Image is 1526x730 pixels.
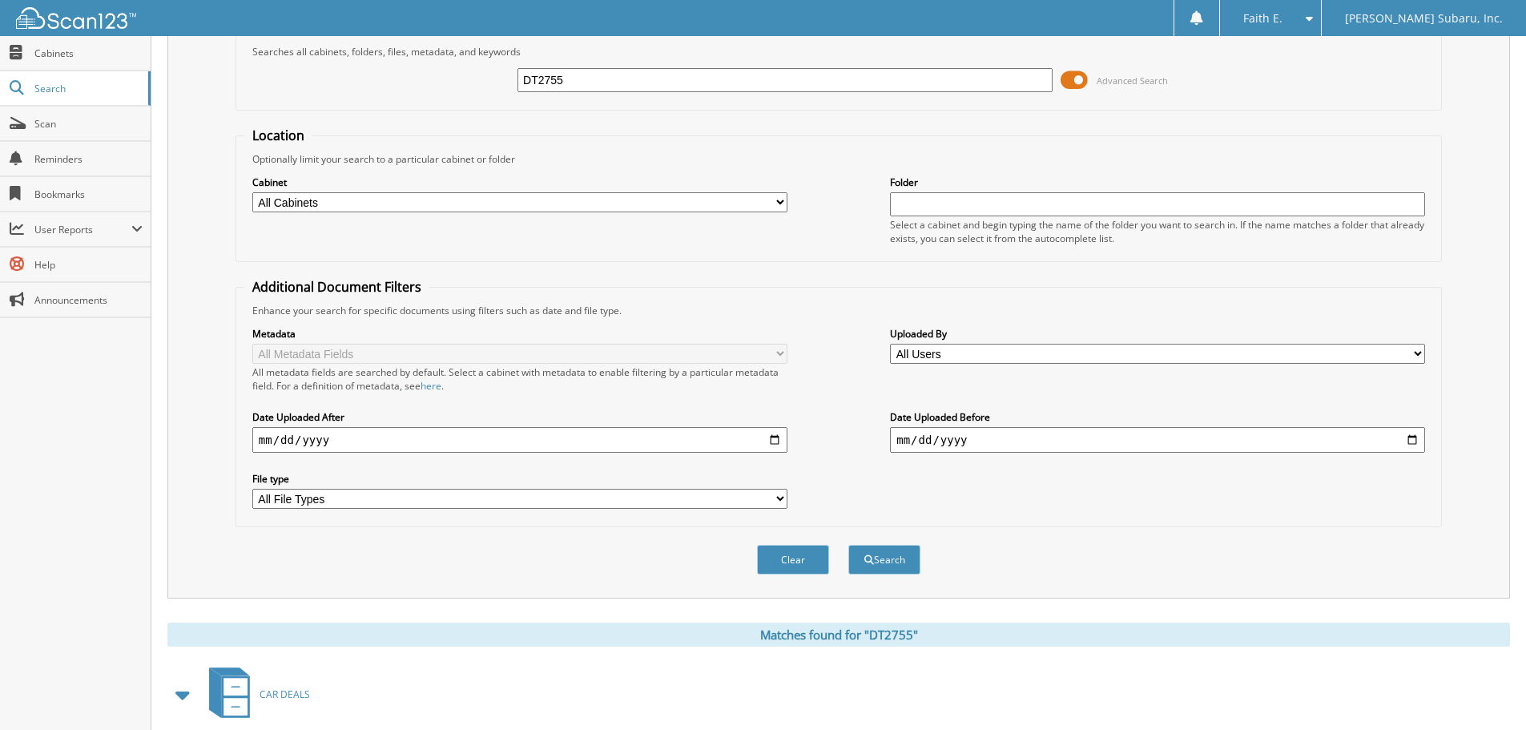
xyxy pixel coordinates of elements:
[34,293,143,307] span: Announcements
[1243,14,1282,23] span: Faith E.
[34,258,143,272] span: Help
[34,117,143,131] span: Scan
[16,7,136,29] img: scan123-logo-white.svg
[199,663,310,726] a: CAR DEALS
[244,127,312,144] legend: Location
[244,278,429,296] legend: Additional Document Filters
[890,218,1425,245] div: Select a cabinet and begin typing the name of the folder you want to search in. If the name match...
[1345,14,1503,23] span: [PERSON_NAME] Subaru, Inc.
[252,427,787,453] input: start
[34,152,143,166] span: Reminders
[244,45,1433,58] div: Searches all cabinets, folders, files, metadata, and keywords
[890,327,1425,341] label: Uploaded By
[34,82,140,95] span: Search
[252,472,787,486] label: File type
[34,188,143,201] span: Bookmarks
[757,545,829,575] button: Clear
[1446,653,1526,730] iframe: Chat Widget
[260,688,310,701] span: CAR DEALS
[252,365,787,393] div: All metadata fields are searched by default. Select a cabinet with metadata to enable filtering b...
[34,223,131,236] span: User Reports
[890,410,1425,424] label: Date Uploaded Before
[890,427,1425,453] input: end
[167,623,1510,647] div: Matches found for "DT2755"
[34,46,143,60] span: Cabinets
[252,410,787,424] label: Date Uploaded After
[252,327,787,341] label: Metadata
[244,152,1433,166] div: Optionally limit your search to a particular cabinet or folder
[252,175,787,189] label: Cabinet
[421,379,441,393] a: here
[890,175,1425,189] label: Folder
[848,545,920,575] button: Search
[1097,75,1168,87] span: Advanced Search
[244,304,1433,317] div: Enhance your search for specific documents using filters such as date and file type.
